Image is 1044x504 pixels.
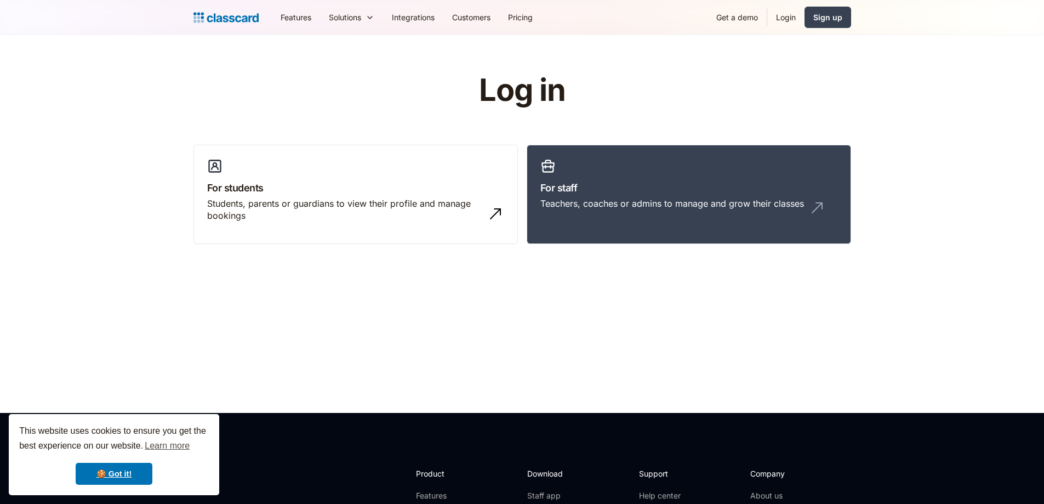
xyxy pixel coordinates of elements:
[193,10,259,25] a: Logo
[540,197,804,209] div: Teachers, coaches or admins to manage and grow their classes
[416,490,475,501] a: Features
[207,197,482,222] div: Students, parents or guardians to view their profile and manage bookings
[639,468,683,479] h2: Support
[193,145,518,245] a: For studentsStudents, parents or guardians to view their profile and manage bookings
[143,438,191,454] a: learn more about cookies
[9,414,219,495] div: cookieconsent
[767,5,805,30] a: Login
[443,5,499,30] a: Customers
[527,145,851,245] a: For staffTeachers, coaches or admins to manage and grow their classes
[329,12,361,23] div: Solutions
[639,490,683,501] a: Help center
[540,180,837,195] h3: For staff
[527,490,572,501] a: Staff app
[805,7,851,28] a: Sign up
[750,468,823,479] h2: Company
[708,5,767,30] a: Get a demo
[348,73,696,107] h1: Log in
[320,5,383,30] div: Solutions
[207,180,504,195] h3: For students
[272,5,320,30] a: Features
[499,5,541,30] a: Pricing
[19,424,209,454] span: This website uses cookies to ensure you get the best experience on our website.
[416,468,475,479] h2: Product
[383,5,443,30] a: Integrations
[76,463,152,485] a: dismiss cookie message
[813,12,842,23] div: Sign up
[527,468,572,479] h2: Download
[750,490,823,501] a: About us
